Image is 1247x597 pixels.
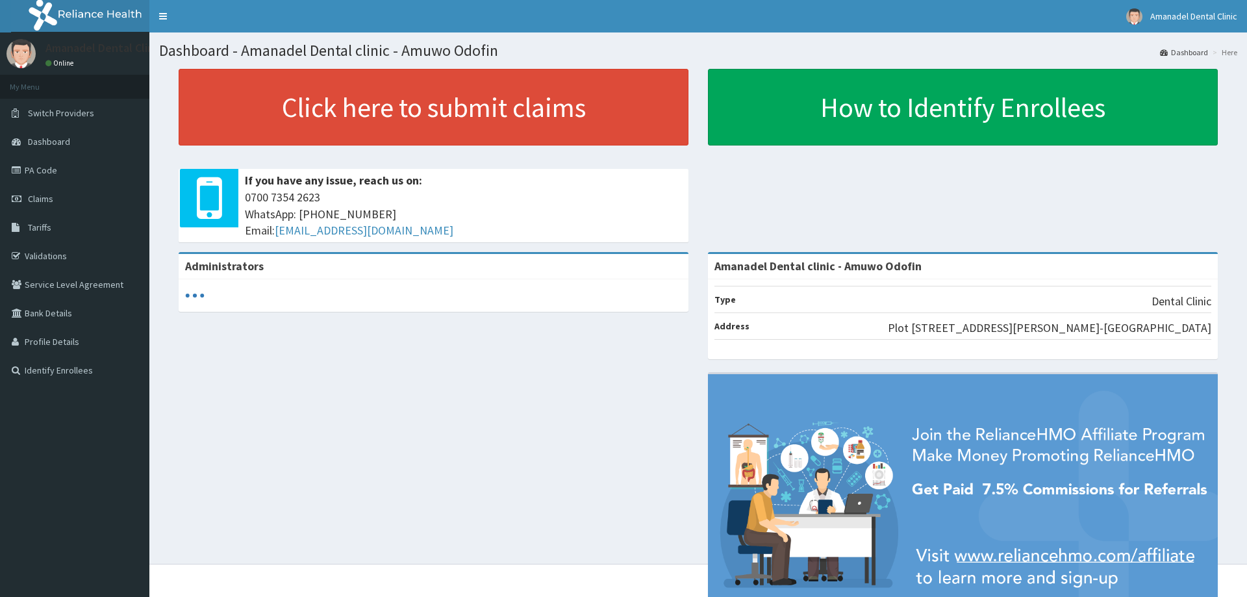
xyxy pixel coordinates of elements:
img: User Image [1126,8,1142,25]
a: Click here to submit claims [179,69,688,146]
a: [EMAIL_ADDRESS][DOMAIN_NAME] [275,223,453,238]
p: Plot [STREET_ADDRESS][PERSON_NAME]-[GEOGRAPHIC_DATA] [888,320,1211,337]
li: Here [1209,47,1237,58]
svg: audio-loading [185,286,205,305]
span: Amanadel Dental Clinic [1150,10,1237,22]
b: Address [714,320,749,332]
a: Online [45,58,77,68]
span: 0700 7354 2623 WhatsApp: [PHONE_NUMBER] Email: [245,189,682,239]
a: Dashboard [1160,47,1208,58]
a: How to Identify Enrollees [708,69,1218,146]
span: Tariffs [28,222,51,233]
p: Dental Clinic [1152,293,1211,310]
img: User Image [6,39,36,68]
span: Switch Providers [28,107,94,119]
p: Amanadel Dental Clinic [45,42,162,54]
span: Dashboard [28,136,70,147]
b: Type [714,294,736,305]
span: Claims [28,193,53,205]
b: Administrators [185,259,264,273]
h1: Dashboard - Amanadel Dental clinic - Amuwo Odofin [159,42,1237,59]
strong: Amanadel Dental clinic - Amuwo Odofin [714,259,922,273]
b: If you have any issue, reach us on: [245,173,422,188]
